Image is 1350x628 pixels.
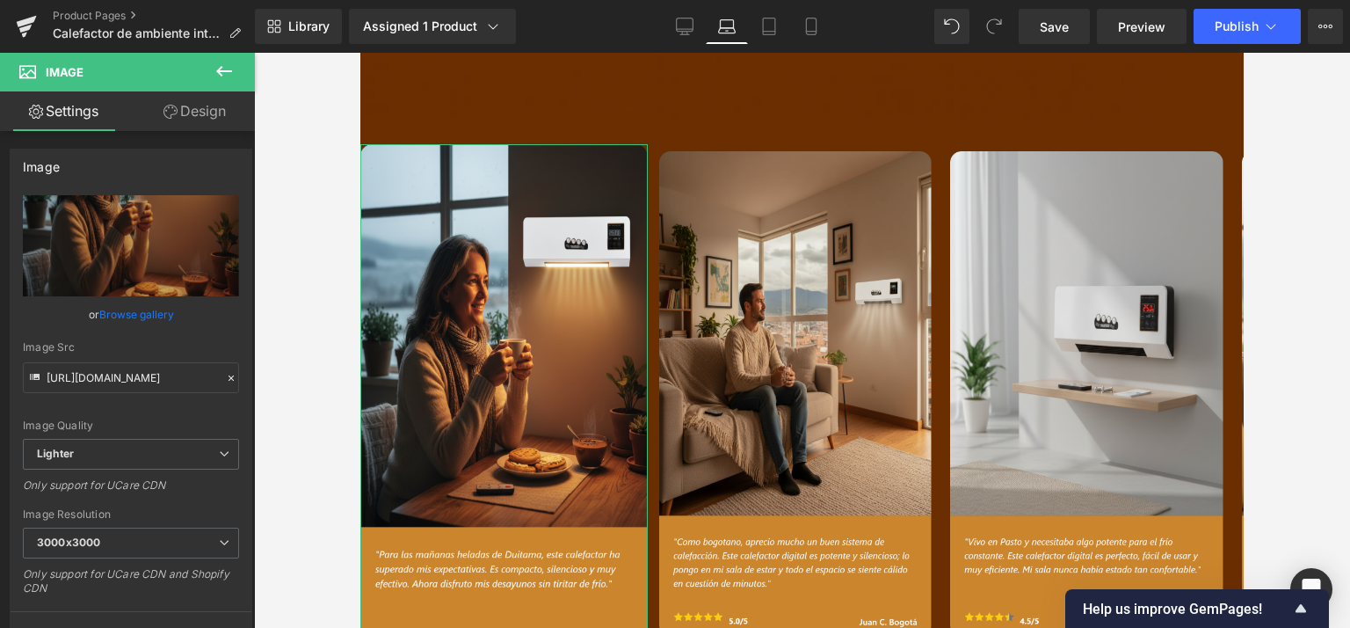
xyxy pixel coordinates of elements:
button: Undo [934,9,969,44]
a: Browse gallery [99,299,174,330]
a: Preview [1097,9,1187,44]
span: Library [288,18,330,34]
span: Save [1040,18,1069,36]
div: Only support for UCare CDN and Shopify CDN [23,567,239,607]
span: Publish [1215,19,1259,33]
a: Tablet [748,9,790,44]
a: Mobile [790,9,832,44]
input: Link [23,362,239,393]
span: Calefactor de ambiente inteligente digital [53,26,221,40]
b: Lighter [37,447,74,460]
button: More [1308,9,1343,44]
div: Assigned 1 Product [363,18,502,35]
div: Image [23,150,60,174]
div: Image Src [23,341,239,354]
div: Only support for UCare CDN [23,478,239,504]
span: Image [46,65,83,79]
b: 3000x3000 [37,536,100,549]
span: Preview [1118,18,1165,36]
div: Image Resolution [23,508,239,521]
button: Publish [1194,9,1301,44]
button: Redo [976,9,1012,44]
a: Laptop [706,9,748,44]
a: Design [131,91,258,131]
div: Open Intercom Messenger [1290,568,1332,610]
div: or [23,305,239,324]
a: New Library [255,9,342,44]
a: Product Pages [53,9,255,23]
span: Help us improve GemPages! [1083,601,1290,617]
div: Image Quality [23,420,239,432]
button: Show survey - Help us improve GemPages! [1083,598,1311,619]
a: Desktop [664,9,706,44]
